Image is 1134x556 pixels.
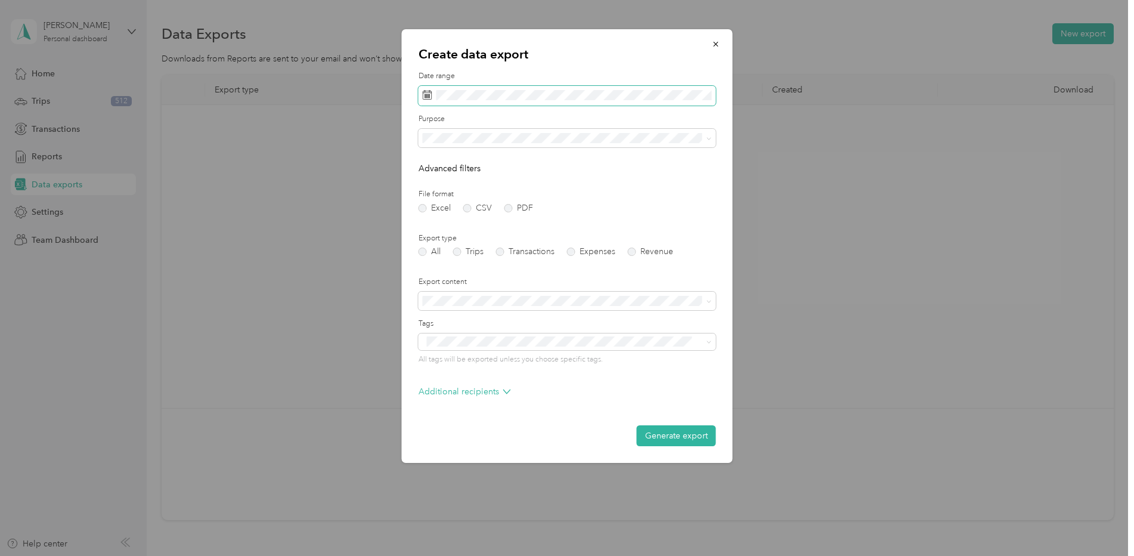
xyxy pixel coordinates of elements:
label: Excel [419,204,451,212]
label: Revenue [628,248,673,256]
p: Additional recipients [419,385,511,398]
label: CSV [463,204,492,212]
label: Tags [419,319,716,329]
p: Create data export [419,46,716,63]
label: Purpose [419,114,716,125]
label: Date range [419,71,716,82]
label: Expenses [567,248,615,256]
p: All tags will be exported unless you choose specific tags. [419,354,716,365]
label: Trips [453,248,484,256]
label: PDF [504,204,533,212]
button: Generate export [637,425,716,446]
label: File format [419,189,716,200]
iframe: Everlance-gr Chat Button Frame [1067,489,1134,556]
label: Export content [419,277,716,288]
p: Advanced filters [419,162,716,175]
label: Export type [419,233,716,244]
label: Transactions [496,248,554,256]
label: All [419,248,441,256]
